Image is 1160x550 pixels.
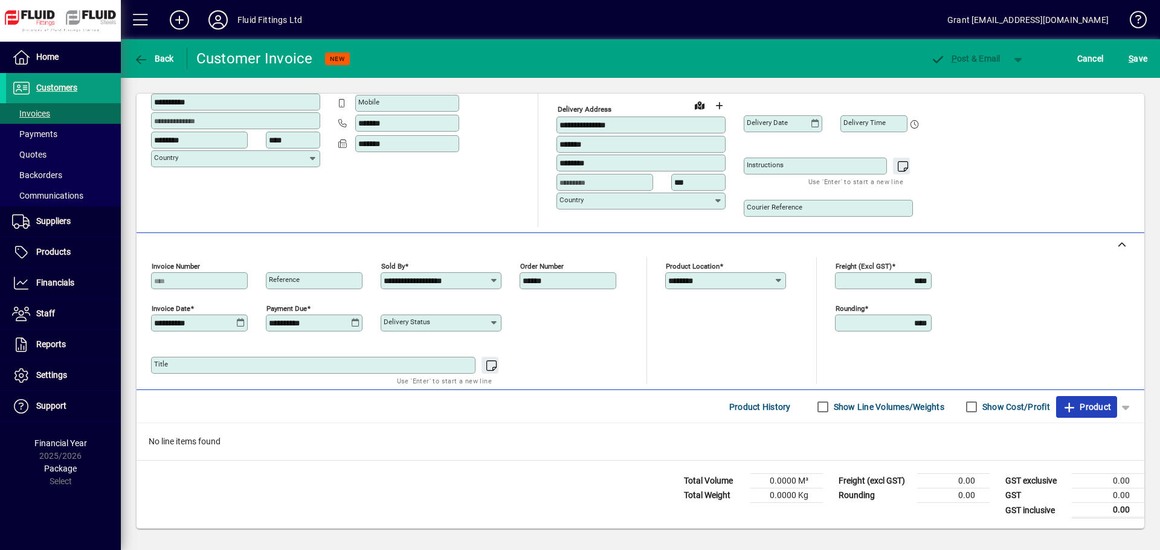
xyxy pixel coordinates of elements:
mat-label: Reference [269,275,300,284]
span: Cancel [1077,49,1104,68]
a: Staff [6,299,121,329]
a: Suppliers [6,206,121,237]
span: Products [36,247,71,257]
mat-label: Invoice number [152,262,200,270]
div: No line items found [137,423,1144,460]
label: Show Cost/Profit [980,401,1050,413]
mat-label: Invoice date [152,304,190,313]
td: 0.0000 M³ [750,474,823,488]
mat-label: Delivery date [747,118,788,127]
td: Total Weight [678,488,750,503]
mat-label: Delivery status [384,318,430,326]
button: Save [1126,48,1150,69]
mat-hint: Use 'Enter' to start a new line [808,174,903,188]
div: Fluid Fittings Ltd [237,10,302,30]
span: Payments [12,129,57,139]
td: 0.0000 Kg [750,488,823,503]
span: Invoices [12,109,50,118]
a: Support [6,391,121,421]
span: P [952,54,957,63]
td: GST exclusive [999,474,1072,488]
a: Invoices [6,103,121,124]
td: 0.00 [1072,474,1144,488]
button: Profile [199,9,237,31]
div: Grant [EMAIL_ADDRESS][DOMAIN_NAME] [947,10,1109,30]
a: Settings [6,360,121,391]
a: Products [6,237,121,267]
span: ave [1129,49,1147,68]
span: Home [36,52,59,62]
span: Financial Year [34,438,87,448]
button: Choose address [709,96,729,115]
mat-hint: Use 'Enter' to start a new line [397,374,492,388]
mat-label: Order number [520,262,564,270]
span: Customers [36,83,77,92]
mat-label: Delivery time [843,118,886,127]
td: 0.00 [917,474,990,488]
mat-label: Courier Reference [747,203,802,211]
span: NEW [330,55,345,63]
span: Quotes [12,150,47,159]
span: S [1129,54,1133,63]
mat-label: Title [154,360,168,368]
app-page-header-button: Back [121,48,187,69]
a: View on map [690,95,709,115]
td: GST inclusive [999,503,1072,518]
a: Quotes [6,144,121,165]
label: Show Line Volumes/Weights [831,401,944,413]
mat-label: Instructions [747,161,784,169]
td: GST [999,488,1072,503]
span: Product [1062,397,1111,417]
span: Settings [36,370,67,380]
td: 0.00 [1072,503,1144,518]
mat-label: Freight (excl GST) [836,262,892,270]
mat-label: Country [559,196,584,204]
td: Total Volume [678,474,750,488]
td: 0.00 [1072,488,1144,503]
td: Rounding [833,488,917,503]
a: Financials [6,268,121,298]
td: 0.00 [917,488,990,503]
span: Support [36,401,66,411]
span: Back [134,54,174,63]
button: Post & Email [924,48,1007,69]
mat-label: Sold by [381,262,405,270]
span: Communications [12,191,83,200]
span: Product History [729,397,791,417]
button: Cancel [1074,48,1107,69]
a: Backorders [6,165,121,185]
a: Communications [6,185,121,206]
span: Backorders [12,170,62,180]
span: Staff [36,309,55,318]
button: Add [160,9,199,31]
span: Suppliers [36,216,71,226]
button: Product History [724,396,796,418]
mat-label: Mobile [358,98,379,106]
button: Product [1056,396,1117,418]
td: Freight (excl GST) [833,474,917,488]
a: Reports [6,330,121,360]
button: Back [130,48,177,69]
span: Package [44,464,77,473]
div: Customer Invoice [196,49,313,68]
span: Financials [36,278,74,287]
mat-label: Payment due [266,304,307,313]
a: Home [6,42,121,72]
a: Payments [6,124,121,144]
span: Reports [36,339,66,349]
span: ost & Email [930,54,1000,63]
mat-label: Country [154,153,178,162]
mat-label: Product location [666,262,720,270]
mat-label: Rounding [836,304,865,313]
a: Knowledge Base [1121,2,1145,42]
